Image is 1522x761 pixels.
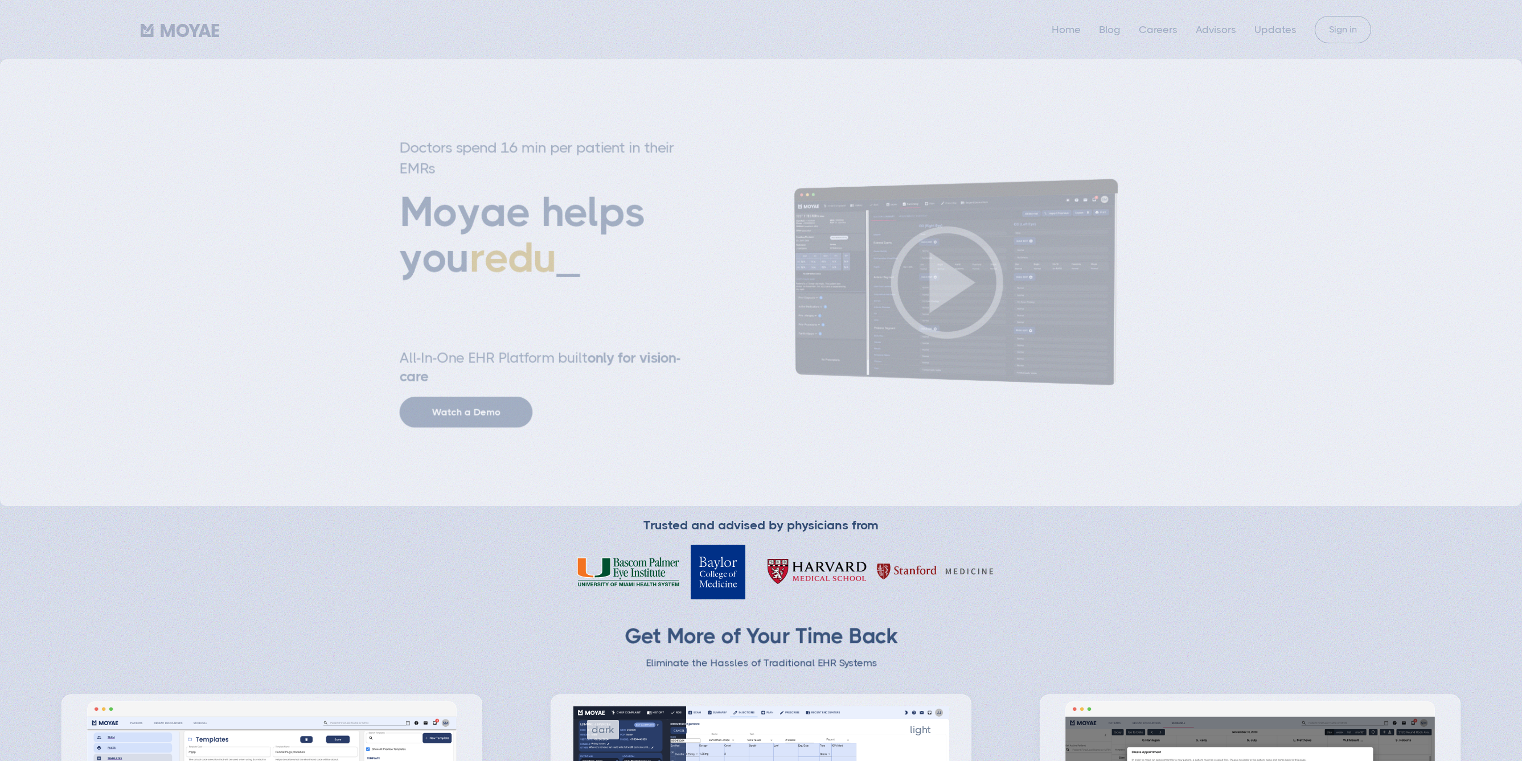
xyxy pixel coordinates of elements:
a: Advisors [1196,24,1236,35]
span: redu [469,234,556,282]
span: _ [556,234,580,282]
p: Eliminate the Hassles of Traditional EHR Systems [509,654,1012,670]
img: Bascom Palmer Eye Institute University of Miami Health System Logo [577,557,679,587]
img: Patient history screenshot [761,178,1134,387]
h2: Get More of Your Time Back [509,622,1012,649]
img: Baylor College of Medicine Logo [691,545,745,599]
h2: All-In-One EHR Platform built [399,349,687,386]
img: Harvard Medical School [757,552,876,591]
img: Harvard Medical School [876,552,996,592]
div: Trusted and advised by physicians from [643,517,879,533]
h1: Moyae helps you [399,189,687,327]
a: Updates [1254,24,1297,35]
a: home [141,21,219,38]
img: Moyae Logo [141,24,219,36]
a: Careers [1139,24,1178,35]
a: Watch a Demo [399,397,532,427]
a: Sign in [1315,16,1371,43]
a: Home [1052,24,1081,35]
a: Blog [1099,24,1121,35]
h3: Doctors spend 16 min per patient in their EMRs [399,138,687,179]
strong: only for vision-care [399,349,680,384]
